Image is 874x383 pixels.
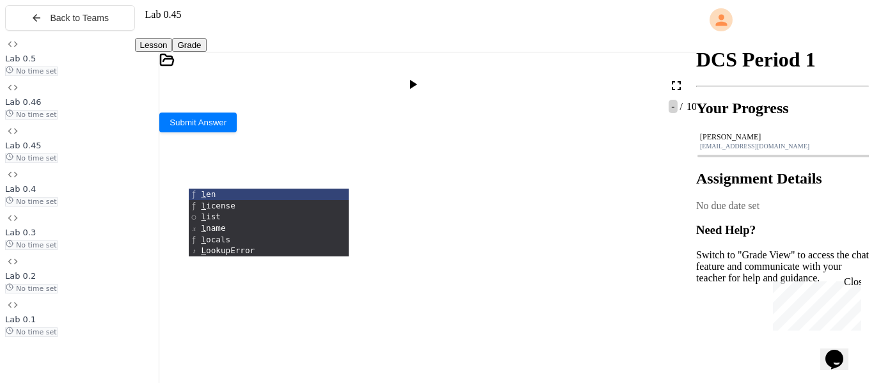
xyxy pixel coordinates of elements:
button: Grade [172,38,206,52]
span: Lab 0.46 [5,97,42,107]
div: Chat with us now!Close [5,5,88,81]
button: Lesson [135,38,173,52]
span: Lab 0.5 [5,54,36,63]
span: Lab 0.45 [145,9,182,20]
div: [EMAIL_ADDRESS][DOMAIN_NAME] [700,143,865,150]
span: - [669,100,677,113]
span: / [680,101,683,112]
iframe: chat widget [820,332,861,370]
iframe: chat widget [768,276,861,331]
span: Lab 0.1 [5,315,36,324]
span: No time set [5,240,58,250]
span: Lab 0.2 [5,271,36,281]
span: 10 [684,101,697,112]
span: Back to Teams [50,13,109,23]
div: No due date set [696,200,869,212]
span: Submit Answer [170,118,226,127]
span: No time set [5,284,58,293]
span: No time set [5,66,58,76]
span: No time set [5,110,58,120]
span: No time set [5,153,58,163]
span: Lab 0.3 [5,228,36,237]
span: No time set [5,327,58,337]
h3: Need Help? [696,223,869,237]
button: Back to Teams [5,5,135,31]
h2: Your Progress [696,100,869,117]
h1: DCS Period 1 [696,48,869,72]
span: No time set [5,197,58,207]
span: Lab 0.45 [5,141,42,150]
h2: Assignment Details [696,170,869,187]
div: [PERSON_NAME] [700,132,865,142]
div: My Account [696,5,869,35]
span: Lab 0.4 [5,184,36,194]
p: Switch to "Grade View" to access the chat feature and communicate with your teacher for help and ... [696,249,869,284]
button: Submit Answer [159,113,237,132]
